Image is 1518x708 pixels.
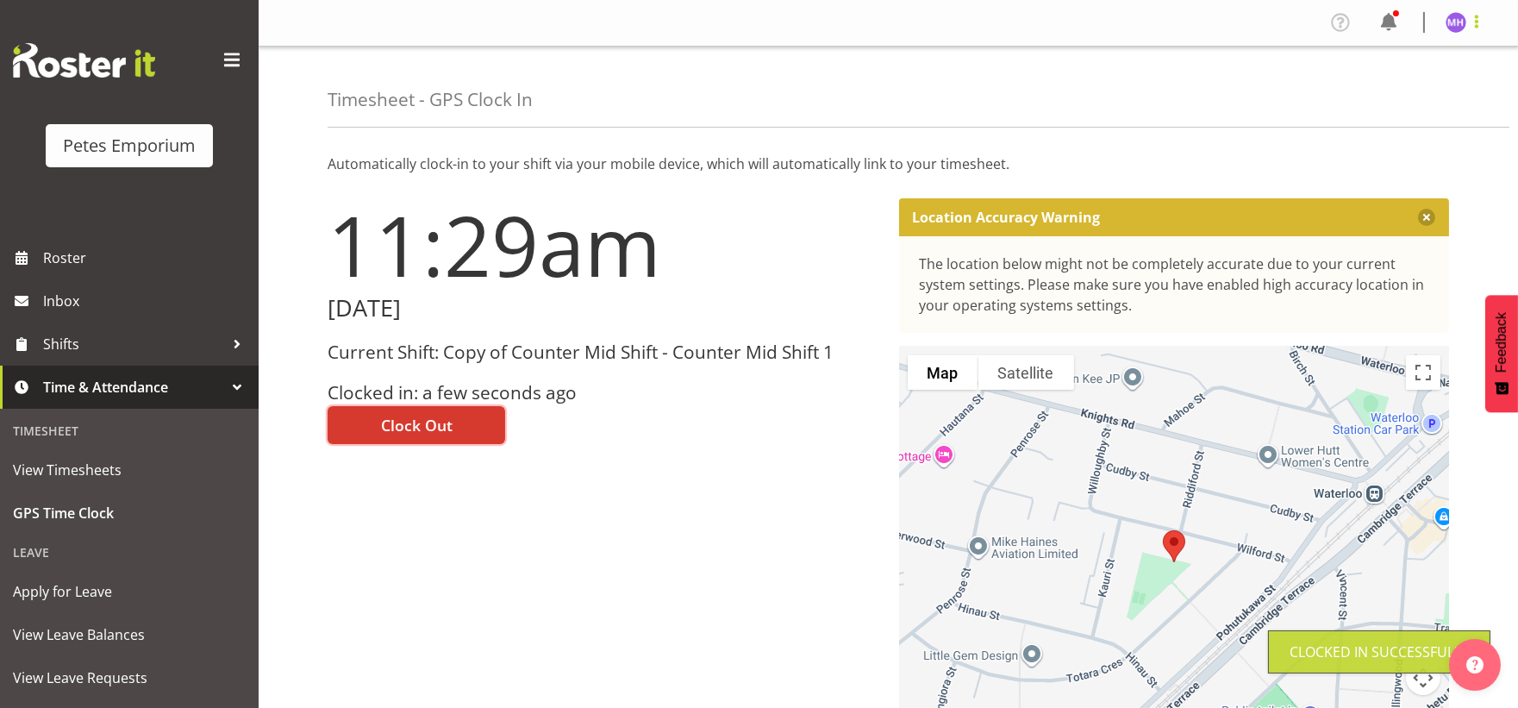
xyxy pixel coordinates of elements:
img: help-xxl-2.png [1466,656,1484,674]
img: mackenzie-halford4471.jpg [1446,12,1466,33]
span: Shifts [43,331,224,357]
a: Apply for Leave [4,570,254,613]
h3: Current Shift: Copy of Counter Mid Shift - Counter Mid Shift 1 [328,342,878,362]
span: Clock Out [381,414,453,436]
h3: Clocked in: a few seconds ago [328,383,878,403]
div: The location below might not be completely accurate due to your current system settings. Please m... [920,254,1429,316]
div: Petes Emporium [63,133,196,159]
button: Show satellite imagery [978,355,1074,390]
span: Inbox [43,288,250,314]
p: Automatically clock-in to your shift via your mobile device, which will automatically link to you... [328,154,1449,174]
button: Toggle fullscreen view [1406,355,1440,390]
span: View Leave Balances [13,622,246,648]
div: Timesheet [4,413,254,448]
p: Location Accuracy Warning [913,209,1101,226]
span: Apply for Leave [13,579,246,605]
button: Map camera controls [1406,661,1440,695]
a: GPS Time Clock [4,492,254,535]
span: GPS Time Clock [13,500,246,526]
button: Close message [1418,209,1435,226]
span: Time & Attendance [43,374,224,400]
a: View Leave Balances [4,613,254,656]
button: Feedback - Show survey [1485,295,1518,412]
button: Show street map [908,355,978,390]
span: Roster [43,245,250,271]
a: View Timesheets [4,448,254,492]
a: View Leave Requests [4,656,254,699]
button: Clock Out [328,406,505,444]
div: Clocked in Successfully [1290,642,1469,662]
span: View Timesheets [13,457,246,483]
h1: 11:29am [328,198,878,291]
img: Rosterit website logo [13,43,155,78]
h4: Timesheet - GPS Clock In [328,90,533,110]
h2: [DATE] [328,295,878,322]
div: Leave [4,535,254,570]
span: View Leave Requests [13,665,246,691]
span: Feedback [1494,312,1509,373]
